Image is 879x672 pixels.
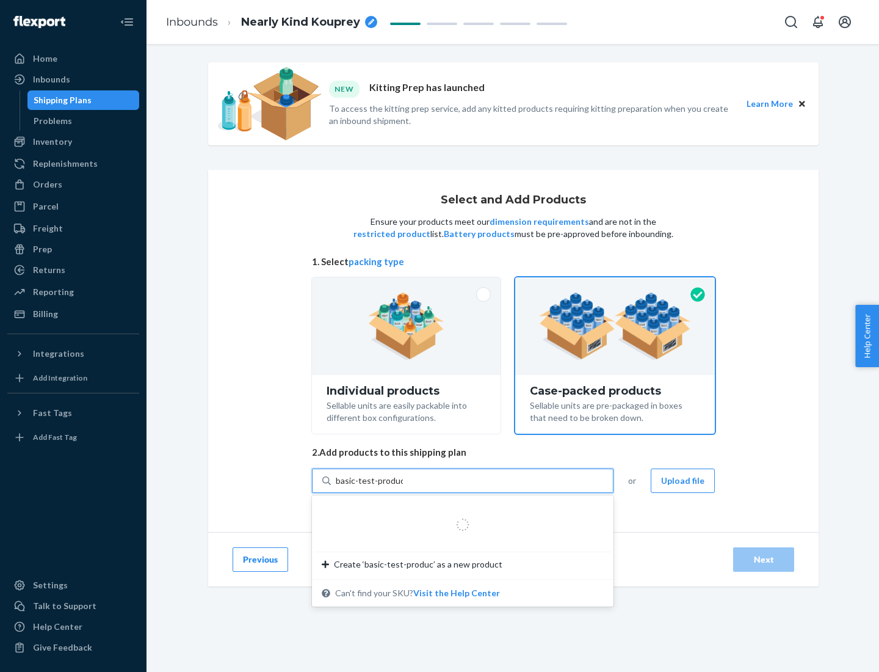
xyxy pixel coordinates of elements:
[7,428,139,447] a: Add Fast Tag
[34,115,72,127] div: Problems
[329,81,360,97] div: NEW
[7,282,139,302] a: Reporting
[33,600,96,612] div: Talk to Support
[27,111,140,131] a: Problems
[34,94,92,106] div: Shipping Plans
[7,219,139,238] a: Freight
[7,70,139,89] a: Inbounds
[312,446,715,459] span: 2. Add products to this shipping plan
[33,53,57,65] div: Home
[33,73,70,86] div: Inbounds
[779,10,803,34] button: Open Search Box
[795,97,809,111] button: Close
[7,304,139,324] a: Billing
[33,200,59,213] div: Parcel
[7,403,139,423] button: Fast Tags
[327,397,486,424] div: Sellable units are easily packable into different box configurations.
[7,638,139,657] button: Give Feedback
[33,407,72,419] div: Fast Tags
[651,469,715,493] button: Upload file
[7,49,139,68] a: Home
[441,194,586,206] h1: Select and Add Products
[743,553,784,566] div: Next
[33,286,74,298] div: Reporting
[33,373,87,383] div: Add Integration
[349,255,404,268] button: packing type
[855,305,879,367] button: Help Center
[327,385,486,397] div: Individual products
[33,158,98,170] div: Replenishments
[7,132,139,152] a: Inventory
[115,10,139,34] button: Close Navigation
[33,308,58,320] div: Billing
[413,587,500,599] button: Create ‘basic-test-produc’ as a new productCan't find your SKU?
[7,575,139,595] a: Settings
[335,587,500,599] span: Can't find your SKU?
[369,81,485,97] p: Kitting Prep has launched
[733,547,794,572] button: Next
[33,621,82,633] div: Help Center
[33,432,77,442] div: Add Fast Tag
[33,222,63,235] div: Freight
[33,641,92,654] div: Give Feedback
[833,10,857,34] button: Open account menu
[33,579,68,591] div: Settings
[13,16,65,28] img: Flexport logo
[539,293,691,360] img: case-pack.59cecea509d18c883b923b81aeac6d0b.png
[352,216,675,240] p: Ensure your products meet our and are not in the list. must be pre-approved before inbounding.
[33,136,72,148] div: Inventory
[241,15,360,31] span: Nearly Kind Kouprey
[27,90,140,110] a: Shipping Plans
[233,547,288,572] button: Previous
[334,558,502,571] span: Create ‘basic-test-produc’ as a new product
[33,348,84,360] div: Integrations
[336,475,403,487] input: Create ‘basic-test-produc’ as a new productCan't find your SKU?Visit the Help Center
[353,228,430,240] button: restricted product
[490,216,589,228] button: dimension requirements
[33,243,52,255] div: Prep
[312,255,715,268] span: 1. Select
[33,264,65,276] div: Returns
[7,596,139,616] a: Talk to Support
[7,197,139,216] a: Parcel
[7,344,139,363] button: Integrations
[7,368,139,388] a: Add Integration
[747,97,793,111] button: Learn More
[7,239,139,259] a: Prep
[7,154,139,173] a: Replenishments
[530,385,700,397] div: Case-packed products
[368,293,444,360] img: individual-pack.facf35554cb0f1810c75b2bd6df2d64e.png
[628,475,636,487] span: or
[166,15,218,29] a: Inbounds
[33,178,62,191] div: Orders
[156,4,387,40] ol: breadcrumbs
[7,260,139,280] a: Returns
[806,10,830,34] button: Open notifications
[530,397,700,424] div: Sellable units are pre-packaged in boxes that need to be broken down.
[329,103,736,127] p: To access the kitting prep service, add any kitted products requiring kitting preparation when yo...
[444,228,515,240] button: Battery products
[7,175,139,194] a: Orders
[7,617,139,637] a: Help Center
